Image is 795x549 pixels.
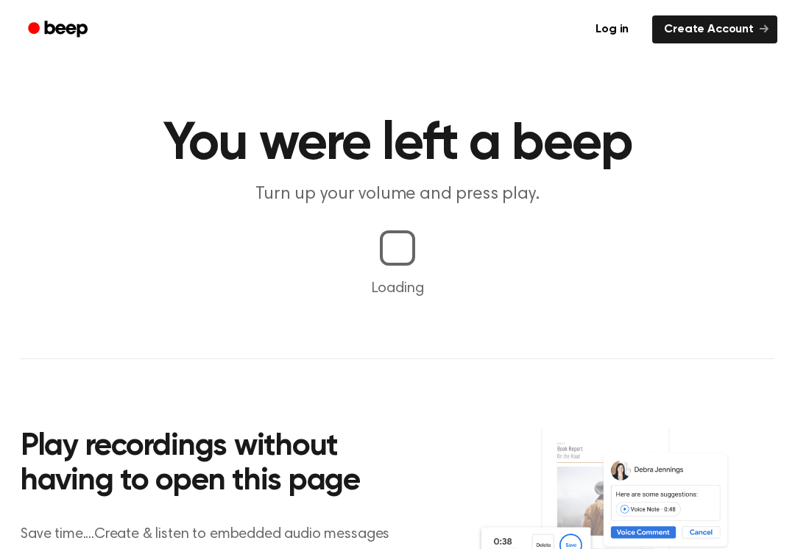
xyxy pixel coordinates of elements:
a: Create Account [652,15,777,43]
p: Turn up your volume and press play. [115,183,680,207]
h1: You were left a beep [21,118,774,171]
a: Beep [18,15,101,44]
p: Loading [18,277,777,300]
h2: Play recordings without having to open this page [21,430,417,500]
a: Log in [581,13,643,46]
